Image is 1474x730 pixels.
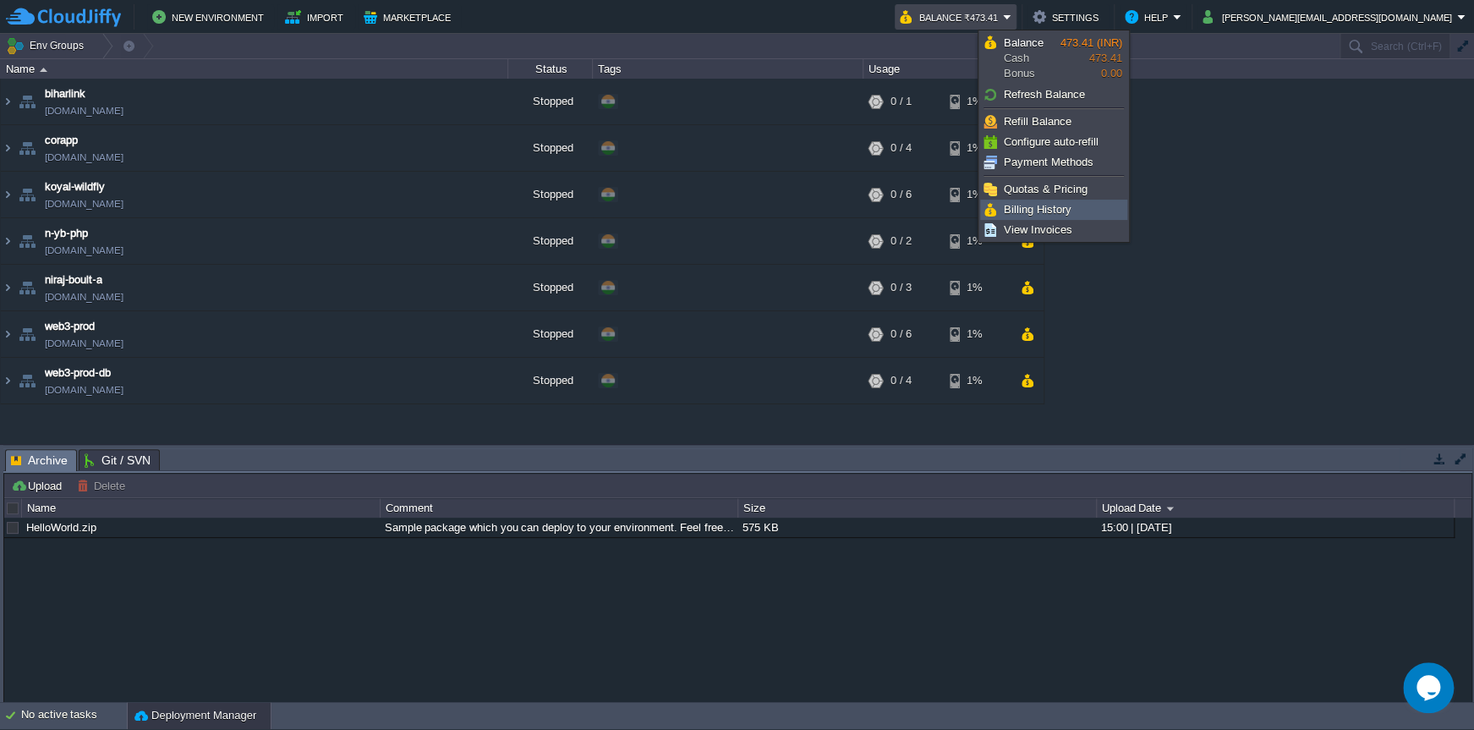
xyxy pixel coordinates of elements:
a: [DOMAIN_NAME] [45,242,123,259]
a: niraj-boult-a [45,272,102,288]
div: Stopped [508,125,593,171]
div: Upload Date [1098,498,1454,518]
img: AMDAwAAAACH5BAEAAAAALAAAAAABAAEAAAICRAEAOw== [1,172,14,217]
span: Cash Bonus [1004,36,1060,81]
div: 15:00 | [DATE] [1097,518,1453,537]
img: AMDAwAAAACH5BAEAAAAALAAAAAABAAEAAAICRAEAOw== [15,358,39,403]
div: 0 / 6 [890,311,912,357]
div: Size [739,498,1095,518]
img: AMDAwAAAACH5BAEAAAAALAAAAAABAAEAAAICRAEAOw== [1,79,14,124]
span: Refresh Balance [1004,88,1085,101]
button: Balance ₹473.41 [900,7,1003,27]
div: Stopped [508,172,593,217]
a: View Invoices [981,221,1126,239]
span: Billing History [1004,203,1071,216]
img: AMDAwAAAACH5BAEAAAAALAAAAAABAAEAAAICRAEAOw== [1,218,14,264]
button: Upload [11,478,67,493]
div: Stopped [508,358,593,403]
img: AMDAwAAAACH5BAEAAAAALAAAAAABAAEAAAICRAEAOw== [15,125,39,171]
div: Stopped [508,218,593,264]
a: Quotas & Pricing [981,180,1126,199]
div: Name [2,59,507,79]
a: Billing History [981,200,1126,219]
a: [DOMAIN_NAME] [45,102,123,119]
div: Tags [594,59,863,79]
iframe: chat widget [1403,662,1457,713]
img: AMDAwAAAACH5BAEAAAAALAAAAAABAAEAAAICRAEAOw== [15,311,39,357]
img: AMDAwAAAACH5BAEAAAAALAAAAAABAAEAAAICRAEAOw== [15,172,39,217]
span: Payment Methods [1004,156,1093,168]
button: Env Groups [6,34,90,58]
span: Balance [1004,36,1044,49]
span: Configure auto-refill [1004,135,1099,148]
img: AMDAwAAAACH5BAEAAAAALAAAAAABAAEAAAICRAEAOw== [1,311,14,357]
a: HelloWorld.zip [26,521,96,534]
img: AMDAwAAAACH5BAEAAAAALAAAAAABAAEAAAICRAEAOw== [15,265,39,310]
a: Refill Balance [981,113,1126,131]
button: Import [285,7,348,27]
img: CloudJiffy [6,7,121,28]
button: Help [1125,7,1173,27]
span: Git / SVN [85,450,151,470]
a: Configure auto-refill [981,133,1126,151]
img: AMDAwAAAACH5BAEAAAAALAAAAAABAAEAAAICRAEAOw== [40,68,47,72]
div: 0 / 3 [890,265,912,310]
div: 0 / 2 [890,218,912,264]
a: biharlink [45,85,85,102]
div: Status [509,59,592,79]
button: Marketplace [364,7,456,27]
span: Archive [11,450,68,471]
button: Delete [77,478,130,493]
img: AMDAwAAAACH5BAEAAAAALAAAAAABAAEAAAICRAEAOw== [15,79,39,124]
div: 0 / 1 [890,79,912,124]
span: 473.41 (INR) [1060,36,1122,49]
div: 1% [950,311,1005,357]
div: 1% [950,125,1005,171]
a: [DOMAIN_NAME] [45,149,123,166]
a: n-yb-php [45,225,88,242]
div: 1% [950,218,1005,264]
div: Stopped [508,311,593,357]
div: 1% [950,79,1005,124]
div: 0 / 4 [890,358,912,403]
span: Quotas & Pricing [1004,183,1087,195]
div: 0 / 6 [890,172,912,217]
img: AMDAwAAAACH5BAEAAAAALAAAAAABAAEAAAICRAEAOw== [1,358,14,403]
div: Name [23,498,379,518]
div: No active tasks [21,702,127,729]
div: 0 / 4 [890,125,912,171]
div: Comment [381,498,737,518]
img: AMDAwAAAACH5BAEAAAAALAAAAAABAAEAAAICRAEAOw== [15,218,39,264]
span: Refill Balance [1004,115,1071,128]
div: 1% [950,172,1005,217]
a: corapp [45,132,78,149]
a: BalanceCashBonus473.41 (INR)473.410.00 [981,33,1126,84]
div: 1% [950,265,1005,310]
button: Settings [1033,7,1104,27]
a: [DOMAIN_NAME] [45,195,123,212]
a: Payment Methods [981,153,1126,172]
span: View Invoices [1004,223,1072,236]
img: AMDAwAAAACH5BAEAAAAALAAAAAABAAEAAAICRAEAOw== [1,265,14,310]
button: [PERSON_NAME][EMAIL_ADDRESS][DOMAIN_NAME] [1203,7,1457,27]
div: Usage [864,59,1043,79]
div: 1% [950,358,1005,403]
span: [DOMAIN_NAME] [45,381,123,398]
a: [DOMAIN_NAME] [45,288,123,305]
a: koyal-wildfly [45,178,105,195]
a: web3-prod [45,318,95,335]
button: New Environment [152,7,269,27]
div: 575 KB [738,518,1094,537]
a: Refresh Balance [981,85,1126,104]
div: Stopped [508,79,593,124]
a: web3-prod-db [45,365,111,381]
img: AMDAwAAAACH5BAEAAAAALAAAAAABAAEAAAICRAEAOw== [1,125,14,171]
div: Stopped [508,265,593,310]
